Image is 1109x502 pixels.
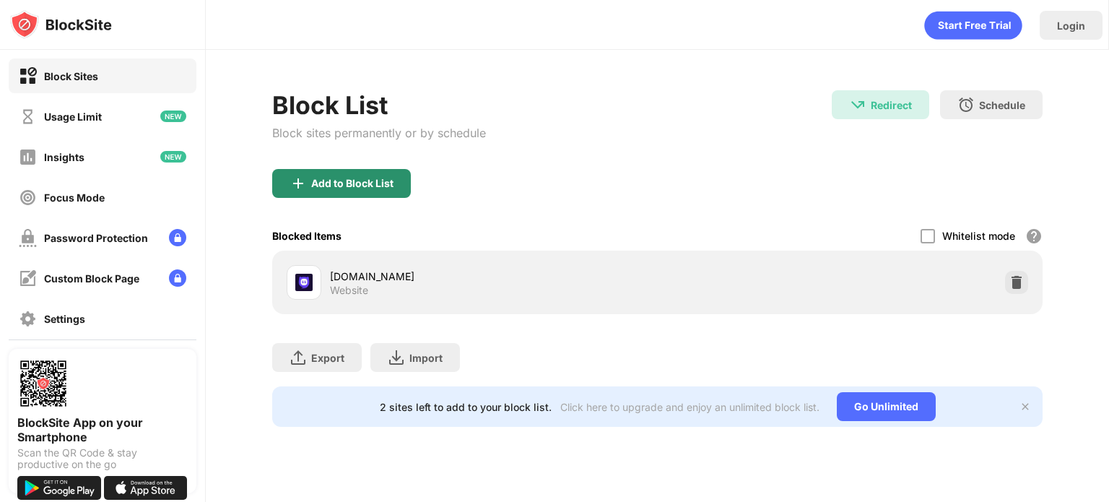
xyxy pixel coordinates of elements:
div: Custom Block Page [44,272,139,285]
div: Import [409,352,443,364]
div: Usage Limit [44,111,102,123]
div: Insights [44,151,84,163]
img: block-on.svg [19,67,37,85]
img: time-usage-off.svg [19,108,37,126]
div: Click here to upgrade and enjoy an unlimited block list. [560,401,819,413]
img: password-protection-off.svg [19,229,37,247]
div: animation [924,11,1022,40]
div: Export [311,352,344,364]
img: logo-blocksite.svg [10,10,112,39]
img: insights-off.svg [19,148,37,166]
div: Settings [44,313,85,325]
div: Blocked Items [272,230,342,242]
img: settings-off.svg [19,310,37,328]
div: Redirect [871,99,912,111]
img: options-page-qr-code.png [17,358,69,410]
div: Block List [272,90,486,120]
div: Website [330,284,368,297]
div: Block Sites [44,70,98,82]
img: download-on-the-app-store.svg [104,476,188,500]
img: lock-menu.svg [169,269,186,287]
div: Password Protection [44,232,148,244]
div: Whitelist mode [942,230,1015,242]
img: customize-block-page-off.svg [19,269,37,287]
div: [DOMAIN_NAME] [330,269,657,284]
img: new-icon.svg [160,111,186,122]
img: lock-menu.svg [169,229,186,246]
div: Add to Block List [311,178,393,189]
img: favicons [295,274,313,291]
img: x-button.svg [1019,401,1031,412]
div: Block sites permanently or by schedule [272,126,486,140]
div: Focus Mode [44,191,105,204]
div: Schedule [979,99,1025,111]
img: focus-off.svg [19,189,37,207]
div: Login [1057,20,1085,32]
div: 2 sites left to add to your block list. [380,401,552,413]
div: Scan the QR Code & stay productive on the go [17,447,188,470]
img: new-icon.svg [160,151,186,163]
img: get-it-on-google-play.svg [17,476,101,500]
div: BlockSite App on your Smartphone [17,415,188,444]
div: Go Unlimited [837,392,936,421]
